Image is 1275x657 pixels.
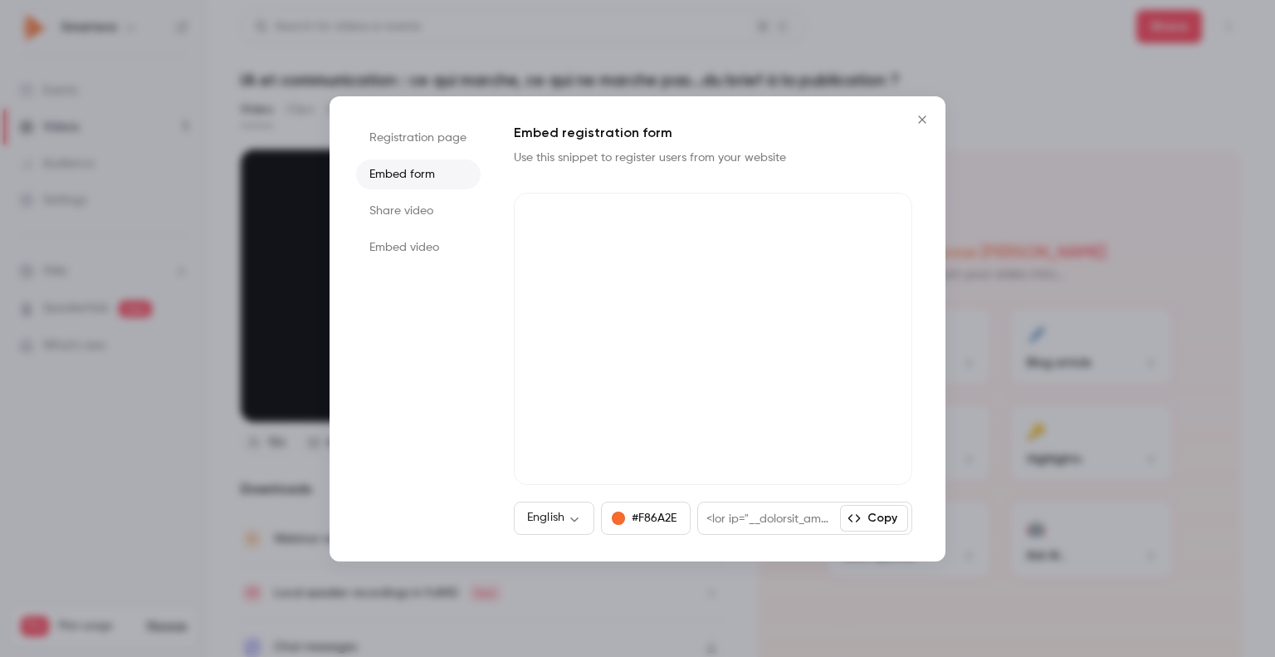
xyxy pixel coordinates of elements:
[698,503,840,534] div: <lor ip="__dolorsit_ametconsecte_1854a0el-8644-7s1d-1e99-t285655in2u8" labor="etdol: 956%; magnaa...
[356,196,481,226] li: Share video
[514,123,912,143] h1: Embed registration form
[356,123,481,153] li: Registration page
[840,505,908,532] button: Copy
[906,103,939,136] button: Close
[514,509,594,526] div: English
[356,159,481,189] li: Embed form
[601,502,691,535] button: #F86A2E
[514,150,813,166] p: Use this snippet to register users from your website
[356,233,481,262] li: Embed video
[514,193,912,485] iframe: Contrast registration form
